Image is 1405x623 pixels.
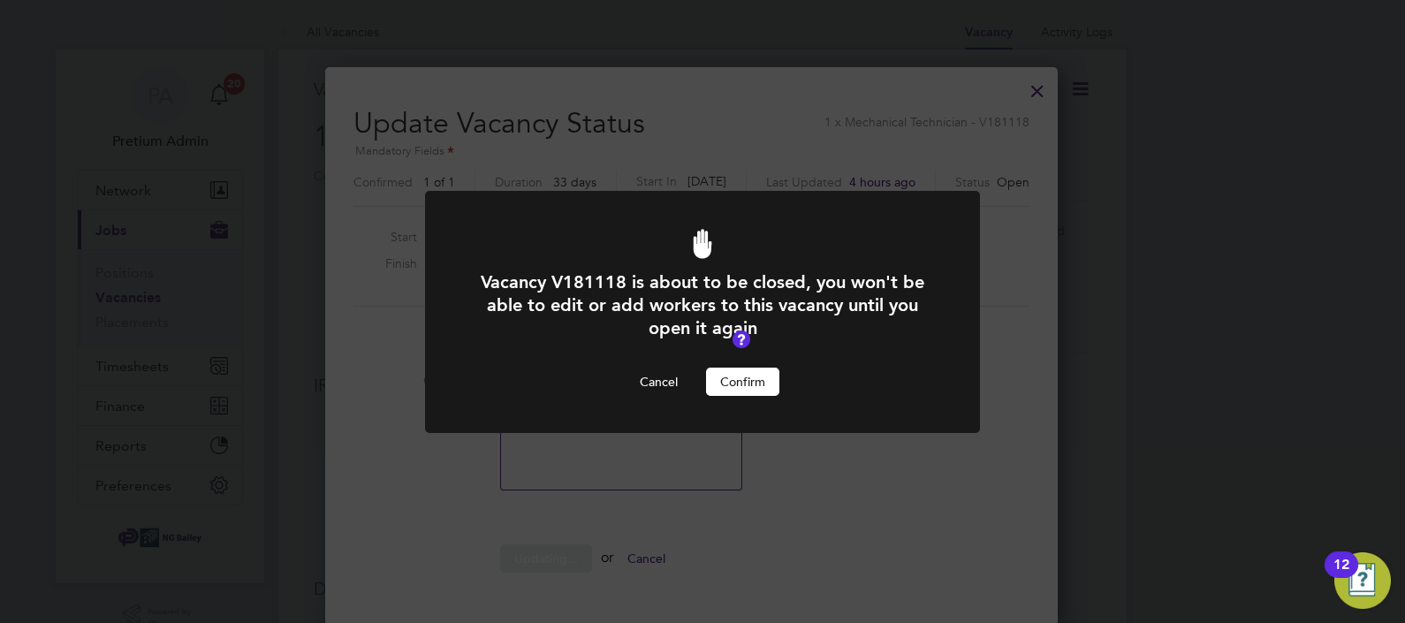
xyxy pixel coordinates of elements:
button: Open Resource Center, 12 new notifications [1334,552,1391,609]
h1: Vacancy V181118 is about to be closed, you won't be able to edit or add workers to this vacancy u... [473,270,932,339]
div: 12 [1333,565,1349,588]
button: Cancel [626,368,692,396]
button: Confirm [706,368,779,396]
button: Vacancy Status Definitions [733,330,750,348]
